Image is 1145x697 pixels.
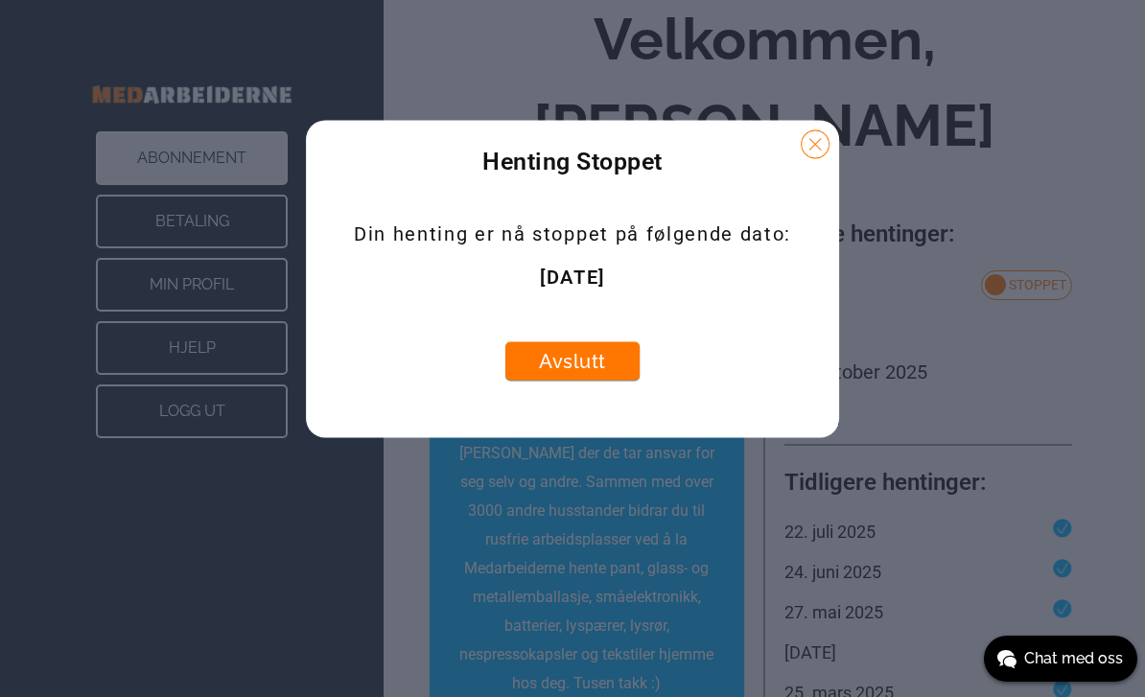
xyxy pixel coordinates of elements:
[505,341,640,380] button: Avslutt
[984,636,1137,682] button: Chat med oss
[482,149,663,174] span: Henting Stoppet
[354,221,791,245] p: Din henting er nå stoppet på følgende dato:
[1024,647,1123,670] span: Chat med oss
[354,265,791,289] strong: [DATE]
